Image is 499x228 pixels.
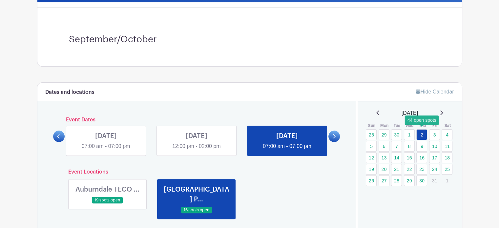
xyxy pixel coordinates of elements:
[366,141,377,152] a: 5
[442,129,452,140] a: 4
[429,176,440,186] p: 31
[429,152,440,163] a: 17
[416,141,427,152] a: 9
[69,34,430,45] h3: September/October
[416,175,427,186] a: 30
[391,152,402,163] a: 14
[366,152,377,163] a: 12
[391,141,402,152] a: 7
[429,141,440,152] a: 10
[391,164,402,175] a: 21
[379,141,389,152] a: 6
[391,122,404,129] th: Tue
[429,129,440,140] a: 3
[63,169,330,175] h6: Event Locations
[416,129,427,140] a: 2
[366,175,377,186] a: 26
[379,152,389,163] a: 13
[379,164,389,175] a: 20
[65,117,329,123] h6: Event Dates
[379,175,389,186] a: 27
[402,109,418,117] span: [DATE]
[404,175,415,186] a: 29
[442,164,452,175] a: 25
[404,122,416,129] th: Wed
[441,122,454,129] th: Sat
[365,122,378,129] th: Sun
[404,141,415,152] a: 8
[366,129,377,140] a: 28
[391,129,402,140] a: 30
[379,129,389,140] a: 29
[404,164,415,175] a: 22
[378,122,391,129] th: Mon
[416,89,454,94] a: Hide Calendar
[442,176,452,186] p: 1
[45,89,94,95] h6: Dates and locations
[416,164,427,175] a: 23
[404,152,415,163] a: 15
[405,115,439,125] div: 44 open spots
[442,141,452,152] a: 11
[391,175,402,186] a: 28
[404,129,415,140] a: 1
[429,164,440,175] a: 24
[416,152,427,163] a: 16
[442,152,452,163] a: 18
[366,164,377,175] a: 19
